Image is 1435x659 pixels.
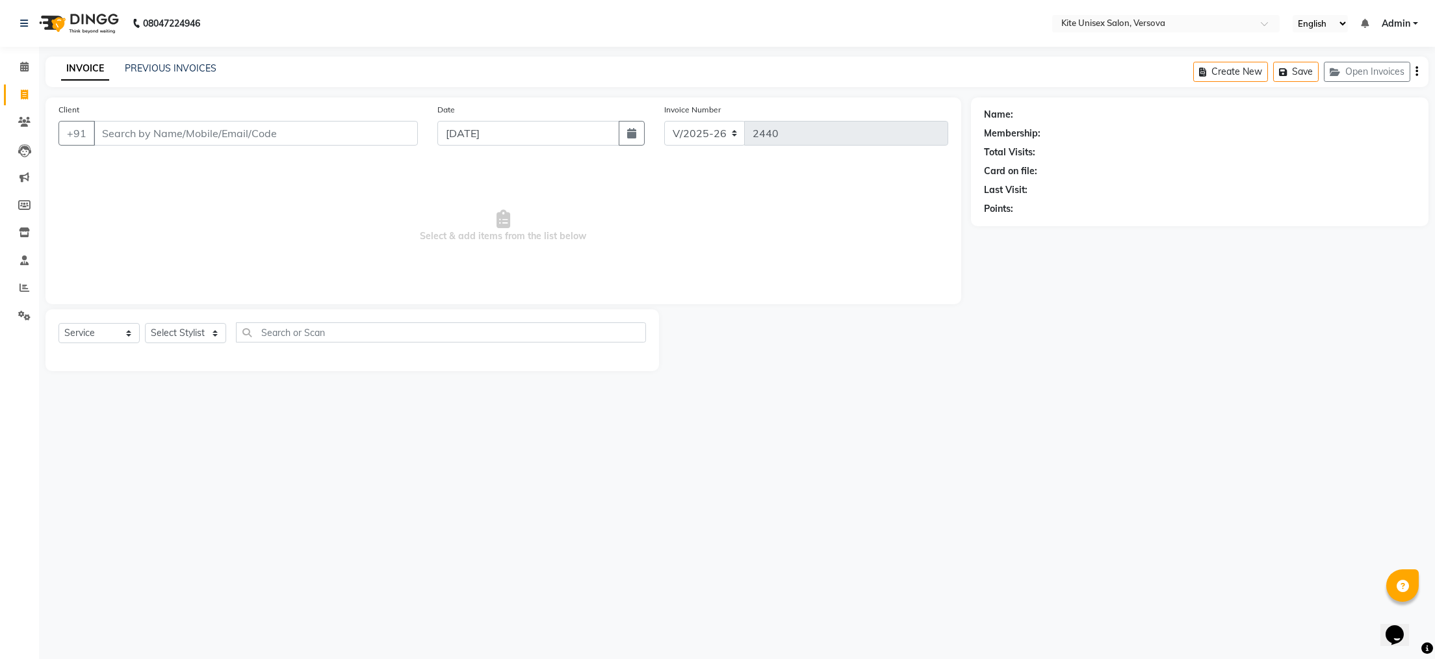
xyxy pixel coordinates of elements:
div: Card on file: [984,164,1037,178]
span: Select & add items from the list below [58,161,948,291]
div: Points: [984,202,1013,216]
input: Search or Scan [236,322,646,342]
button: Create New [1193,62,1268,82]
input: Search by Name/Mobile/Email/Code [94,121,418,146]
b: 08047224946 [143,5,200,42]
button: Save [1273,62,1319,82]
div: Name: [984,108,1013,122]
div: Membership: [984,127,1041,140]
label: Client [58,104,79,116]
span: Admin [1382,17,1410,31]
label: Date [437,104,455,116]
button: +91 [58,121,95,146]
img: logo [33,5,122,42]
label: Invoice Number [664,104,721,116]
a: INVOICE [61,57,109,81]
a: PREVIOUS INVOICES [125,62,216,74]
iframe: chat widget [1380,607,1422,646]
div: Total Visits: [984,146,1035,159]
div: Last Visit: [984,183,1028,197]
button: Open Invoices [1324,62,1410,82]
